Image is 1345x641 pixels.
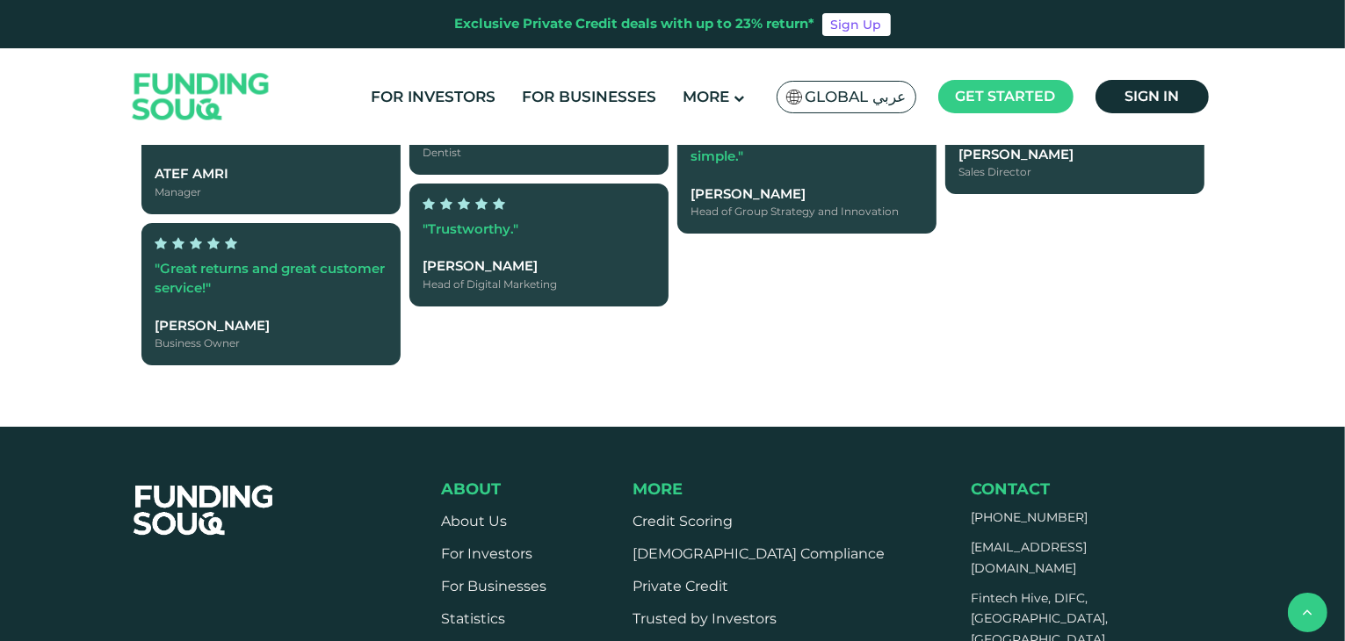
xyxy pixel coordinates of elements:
div: About [441,479,546,499]
div: Head of Digital Marketing [423,277,654,292]
a: Trusted by Investors [633,610,777,627]
span: "Great returns and great customer service!" [155,260,386,297]
a: Private Credit [633,578,728,594]
a: [EMAIL_ADDRESS][DOMAIN_NAME] [971,539,1087,576]
div: [PERSON_NAME] [423,256,654,277]
span: Contact [971,479,1050,499]
img: Logo [115,53,287,141]
span: "Trustworthy." [423,220,519,237]
div: Manager [155,184,387,200]
span: Sign in [1124,88,1179,104]
a: Sign Up [822,13,891,36]
div: Dentist [423,145,654,161]
div: Business Owner [155,335,387,351]
a: [PHONE_NUMBER] [971,509,1088,525]
div: [PERSON_NAME] [959,145,1190,165]
a: For Investors [441,545,532,562]
a: About Us [441,513,507,529]
img: SA Flag [786,90,802,104]
div: Head of Group Strategy and Innovation [691,204,922,220]
a: Statistics [441,610,505,627]
span: Global عربي [806,87,907,107]
a: For Businesses [441,578,546,594]
span: More [683,88,729,105]
div: [PERSON_NAME] [155,316,387,336]
div: [PERSON_NAME] [691,184,922,205]
a: Credit Scoring [633,513,733,529]
a: [DEMOGRAPHIC_DATA] Compliance [633,545,885,562]
span: More [633,479,683,499]
div: Exclusive Private Credit deals with up to 23% return* [455,14,815,34]
img: FooterLogo [116,464,292,557]
span: Get started [956,88,1056,104]
button: back [1288,593,1327,632]
a: For Investors [366,83,500,112]
a: For Businesses [517,83,661,112]
div: Sales Director [959,164,1190,180]
a: Sign in [1096,80,1209,113]
div: Atef Amri [155,164,387,184]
